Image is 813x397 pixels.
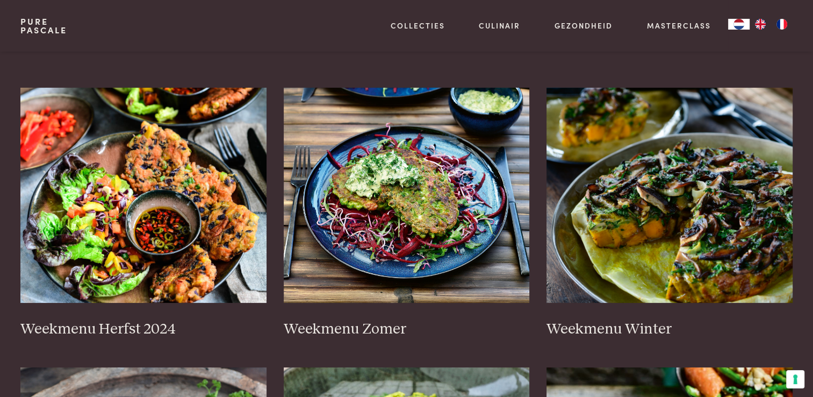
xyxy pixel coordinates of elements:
a: Gezondheid [555,20,613,31]
aside: Language selected: Nederlands [728,19,793,30]
a: Weekmenu Winter Weekmenu Winter [546,88,793,338]
div: Language [728,19,750,30]
a: Collecties [391,20,445,31]
a: Masterclass [647,20,711,31]
a: NL [728,19,750,30]
button: Uw voorkeuren voor toestemming voor trackingtechnologieën [786,370,804,388]
a: Weekmenu Herfst 2024 Weekmenu Herfst 2024 [20,88,267,338]
a: EN [750,19,771,30]
img: Weekmenu Winter [546,88,793,303]
img: Weekmenu Zomer [284,88,530,303]
ul: Language list [750,19,793,30]
a: Weekmenu Zomer Weekmenu Zomer [284,88,530,338]
a: FR [771,19,793,30]
h3: Weekmenu Zomer [284,320,530,339]
h3: Weekmenu Winter [546,320,793,339]
a: Culinair [479,20,520,31]
h3: Weekmenu Herfst 2024 [20,320,267,339]
a: PurePascale [20,17,67,34]
img: Weekmenu Herfst 2024 [20,88,267,303]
